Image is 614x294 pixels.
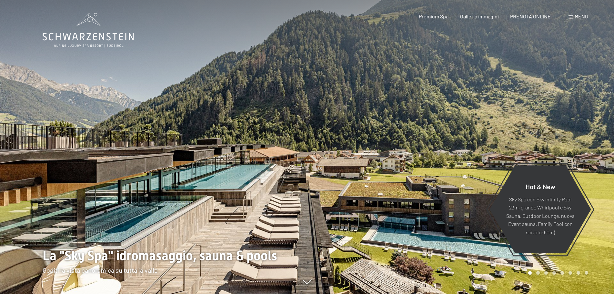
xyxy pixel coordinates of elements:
div: Carousel Page 8 [585,271,588,275]
div: Carousel Page 7 [577,271,580,275]
a: PRENOTA ONLINE [510,13,551,19]
div: Carousel Pagination [526,271,588,275]
p: Sky Spa con Sky infinity Pool 23m, grande Whirlpool e Sky Sauna, Outdoor Lounge, nuova Event saun... [505,195,575,236]
div: Carousel Page 3 [544,271,548,275]
div: Carousel Page 2 [536,271,540,275]
div: Carousel Page 1 (Current Slide) [528,271,532,275]
div: Carousel Page 5 [560,271,564,275]
a: Galleria immagini [460,13,499,19]
div: Carousel Page 4 [552,271,556,275]
span: Hot & New [526,182,555,190]
a: Premium Spa [419,13,448,19]
span: Menu [575,13,588,19]
div: Carousel Page 6 [569,271,572,275]
a: Hot & New Sky Spa con Sky infinity Pool 23m, grande Whirlpool e Sky Sauna, Outdoor Lounge, nuova ... [489,165,591,254]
